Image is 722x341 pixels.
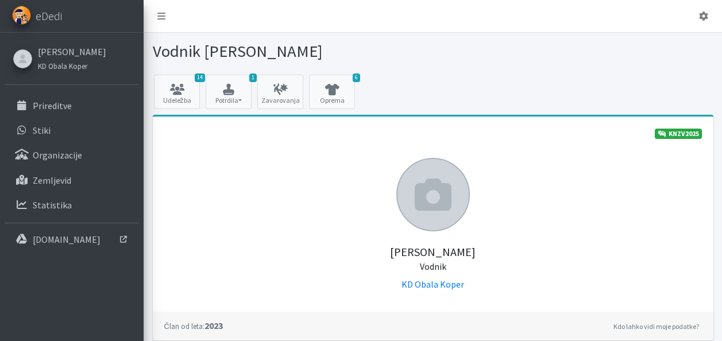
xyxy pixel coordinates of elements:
a: Zavarovanja [257,75,303,109]
a: Stiki [5,119,139,142]
a: Statistika [5,193,139,216]
a: KD Obala Koper [38,59,106,72]
img: eDedi [12,6,31,25]
span: 1 [249,73,257,82]
a: [DOMAIN_NAME] [5,228,139,251]
h5: [PERSON_NAME] [164,231,702,273]
small: Vodnik [420,261,446,272]
small: Član od leta: [164,321,204,331]
p: [DOMAIN_NAME] [33,234,101,245]
a: 14 Udeležba [154,75,200,109]
span: 6 [353,73,360,82]
a: 6 Oprema [309,75,355,109]
a: Prireditve [5,94,139,117]
p: Stiki [33,125,51,136]
h1: Vodnik [PERSON_NAME] [153,41,429,61]
small: KD Obala Koper [38,61,87,71]
a: Organizacije [5,144,139,166]
button: 1 Potrdila [206,75,252,109]
span: eDedi [36,7,62,25]
p: Zemljevid [33,175,71,186]
p: Statistika [33,199,72,211]
p: Organizacije [33,149,82,161]
a: KD Obala Koper [401,278,464,290]
span: 14 [195,73,205,82]
a: Kdo lahko vidi moje podatke? [611,320,702,334]
a: KNZV2025 [655,129,702,139]
p: Prireditve [33,100,72,111]
a: [PERSON_NAME] [38,45,106,59]
a: Zemljevid [5,169,139,192]
strong: 2023 [164,320,223,331]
